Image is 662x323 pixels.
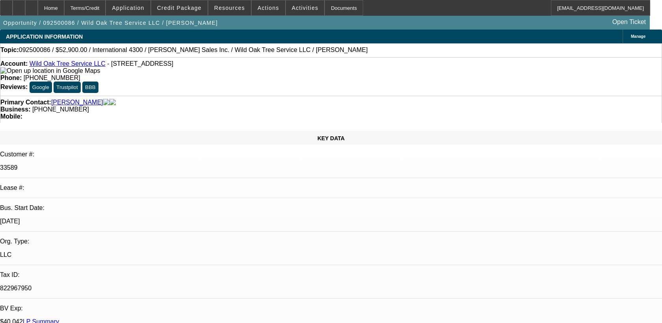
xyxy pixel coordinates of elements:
[6,33,83,40] span: APPLICATION INFORMATION
[214,5,245,11] span: Resources
[3,20,218,26] span: Opportunity / 092500086 / Wild Oak Tree Service LLC / [PERSON_NAME]
[0,67,100,74] a: View Google Maps
[631,34,645,39] span: Manage
[103,99,109,106] img: facebook-icon.png
[51,99,103,106] a: [PERSON_NAME]
[107,60,173,67] span: - [STREET_ADDRESS]
[30,60,106,67] a: Wild Oak Tree Service LLC
[82,82,98,93] button: BBB
[54,82,80,93] button: Trustpilot
[252,0,285,15] button: Actions
[109,99,116,106] img: linkedin-icon.png
[317,135,345,141] span: KEY DATA
[258,5,279,11] span: Actions
[286,0,325,15] button: Activities
[157,5,202,11] span: Credit Package
[19,46,368,54] span: 092500086 / $52,900.00 / International 4300 / [PERSON_NAME] Sales Inc. / Wild Oak Tree Service LL...
[0,74,22,81] strong: Phone:
[32,106,89,113] span: [PHONE_NUMBER]
[208,0,251,15] button: Resources
[151,0,208,15] button: Credit Package
[292,5,319,11] span: Activities
[0,46,19,54] strong: Topic:
[0,67,100,74] img: Open up location in Google Maps
[0,113,22,120] strong: Mobile:
[609,15,649,29] a: Open Ticket
[24,74,80,81] span: [PHONE_NUMBER]
[112,5,144,11] span: Application
[0,60,28,67] strong: Account:
[0,106,30,113] strong: Business:
[0,99,51,106] strong: Primary Contact:
[30,82,52,93] button: Google
[106,0,150,15] button: Application
[0,84,28,90] strong: Reviews:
